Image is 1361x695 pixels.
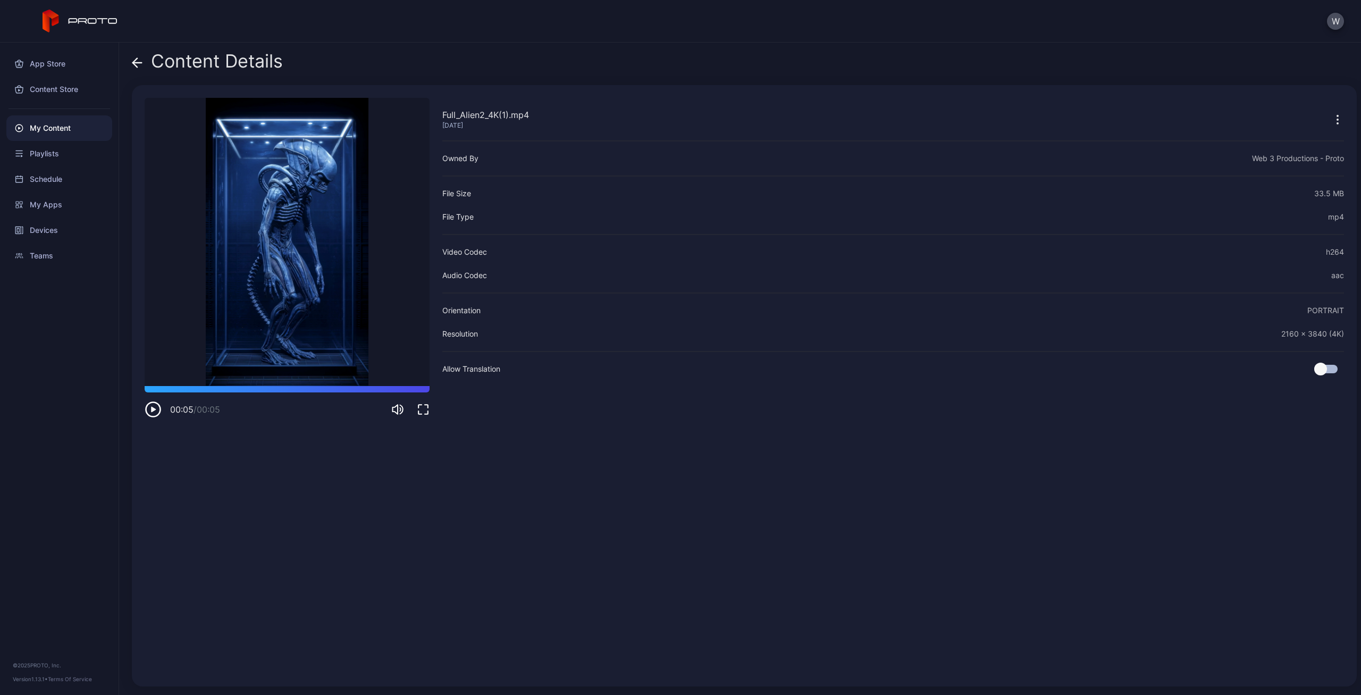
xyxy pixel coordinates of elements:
[442,211,474,223] div: File Type
[442,304,481,317] div: Orientation
[6,243,112,269] a: Teams
[442,121,529,130] div: [DATE]
[1328,211,1344,223] div: mp4
[132,51,283,77] div: Content Details
[1252,152,1344,165] div: Web 3 Productions - Proto
[1327,13,1344,30] button: W
[48,676,92,682] a: Terms Of Service
[145,98,430,386] video: Sorry, your browser doesn‘t support embedded videos
[13,661,106,669] div: © 2025 PROTO, Inc.
[170,403,220,416] div: 00:05
[6,192,112,217] a: My Apps
[1281,328,1344,340] div: 2160 x 3840 (4K)
[442,187,471,200] div: File Size
[1331,269,1344,282] div: aac
[442,152,478,165] div: Owned By
[6,141,112,166] a: Playlists
[442,328,478,340] div: Resolution
[6,166,112,192] a: Schedule
[1326,246,1344,258] div: h264
[442,269,487,282] div: Audio Codec
[6,77,112,102] a: Content Store
[6,217,112,243] a: Devices
[442,363,500,375] div: Allow Translation
[1307,304,1344,317] div: PORTRAIT
[1314,187,1344,200] div: 33.5 MB
[442,246,487,258] div: Video Codec
[194,404,220,415] span: / 00:05
[13,676,48,682] span: Version 1.13.1 •
[6,115,112,141] a: My Content
[6,51,112,77] a: App Store
[442,108,529,121] div: Full_Alien2_4K(1).mp4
